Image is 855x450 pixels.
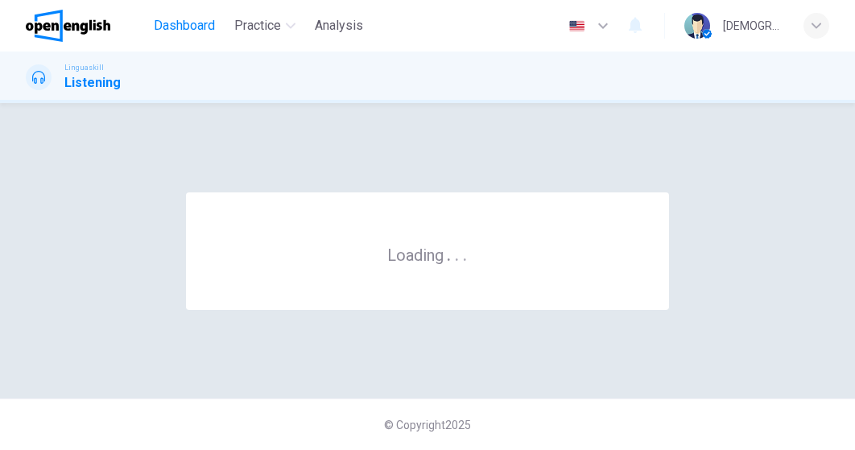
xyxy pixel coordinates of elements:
button: Analysis [308,11,370,40]
h6: . [454,240,460,266]
h6: . [462,240,468,266]
h6: Loading [387,244,468,265]
span: © Copyright 2025 [384,419,471,431]
img: Profile picture [684,13,710,39]
span: Practice [234,16,281,35]
h1: Listening [64,73,121,93]
span: Dashboard [154,16,215,35]
span: Linguaskill [64,62,104,73]
img: OpenEnglish logo [26,10,110,42]
img: en [567,20,587,32]
a: OpenEnglish logo [26,10,147,42]
button: Dashboard [147,11,221,40]
button: Practice [228,11,302,40]
div: [DEMOGRAPHIC_DATA][PERSON_NAME] [723,16,784,35]
h6: . [446,240,452,266]
span: Analysis [315,16,363,35]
